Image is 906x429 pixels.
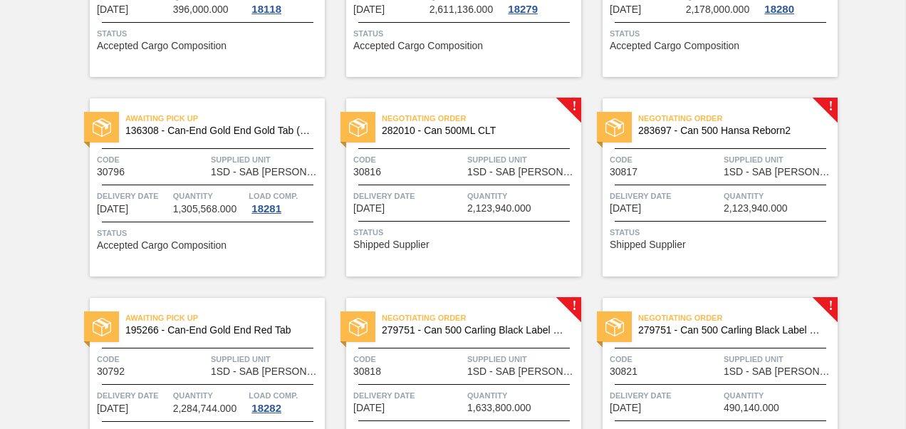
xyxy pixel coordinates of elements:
[724,366,834,377] span: 1SD - SAB Rosslyn Brewery
[211,366,321,377] span: 1SD - SAB Rosslyn Brewery
[605,118,624,137] img: status
[125,325,313,336] span: 195266 - Can-End Gold End Red Tab
[610,203,641,214] span: 08/21/2025
[610,189,720,203] span: Delivery Date
[467,352,578,366] span: Supplied Unit
[638,111,838,125] span: Negotiating Order
[173,388,246,403] span: Quantity
[724,352,834,366] span: Supplied Unit
[173,204,237,214] span: 1,305,568.000
[249,189,298,203] span: Load Comp.
[325,98,581,276] a: !statusNegotiating Order282010 - Can 500ML CLTCode30816Supplied Unit1SD - SAB [PERSON_NAME]Delive...
[353,239,429,250] span: Shipped Supplier
[610,153,720,167] span: Code
[610,167,637,177] span: 30817
[97,403,128,414] span: 08/21/2025
[353,352,464,366] span: Code
[467,366,578,377] span: 1SD - SAB Rosslyn Brewery
[93,318,111,336] img: status
[249,388,321,414] a: Load Comp.18282
[610,41,739,51] span: Accepted Cargo Composition
[429,4,494,15] span: 2,611,136.000
[467,203,531,214] span: 2,123,940.000
[349,118,368,137] img: status
[353,167,381,177] span: 30816
[353,366,381,377] span: 30818
[173,4,229,15] span: 396,000.000
[724,403,779,413] span: 490,140.000
[610,403,641,413] span: 08/23/2025
[353,403,385,413] span: 08/22/2025
[97,226,321,240] span: Status
[610,388,720,403] span: Delivery Date
[610,239,686,250] span: Shipped Supplier
[97,204,128,214] span: 08/19/2025
[610,352,720,366] span: Code
[211,167,321,177] span: 1SD - SAB Rosslyn Brewery
[125,111,325,125] span: Awaiting Pick Up
[724,388,834,403] span: Quantity
[581,98,838,276] a: !statusNegotiating Order283697 - Can 500 Hansa Reborn2Code30817Supplied Unit1SD - SAB [PERSON_NAM...
[638,125,826,136] span: 283697 - Can 500 Hansa Reborn2
[353,153,464,167] span: Code
[97,388,170,403] span: Delivery Date
[610,4,641,15] span: 08/19/2025
[724,189,834,203] span: Quantity
[382,311,581,325] span: Negotiating Order
[353,225,578,239] span: Status
[249,189,321,214] a: Load Comp.18281
[125,125,313,136] span: 136308 - Can-End Gold End Gold Tab (202)
[97,26,321,41] span: Status
[761,4,797,15] div: 18280
[610,225,834,239] span: Status
[353,41,483,51] span: Accepted Cargo Composition
[686,4,750,15] span: 2,178,000.000
[97,240,226,251] span: Accepted Cargo Composition
[382,325,570,336] span: 279751 - Can 500 Carling Black Label Refresh
[467,388,578,403] span: Quantity
[97,189,170,203] span: Delivery Date
[724,203,788,214] span: 2,123,940.000
[173,189,246,203] span: Quantity
[211,352,321,366] span: Supplied Unit
[97,352,207,366] span: Code
[97,41,226,51] span: Accepted Cargo Composition
[467,403,531,413] span: 1,633,800.000
[353,4,385,15] span: 08/17/2025
[467,167,578,177] span: 1SD - SAB Rosslyn Brewery
[610,26,834,41] span: Status
[97,167,125,177] span: 30796
[249,203,284,214] div: 18281
[724,167,834,177] span: 1SD - SAB Rosslyn Brewery
[97,153,207,167] span: Code
[382,111,581,125] span: Negotiating Order
[68,98,325,276] a: statusAwaiting Pick Up136308 - Can-End Gold End Gold Tab (202)Code30796Supplied Unit1SD - SAB [PE...
[638,311,838,325] span: Negotiating Order
[249,388,298,403] span: Load Comp.
[93,118,111,137] img: status
[610,366,637,377] span: 30821
[638,325,826,336] span: 279751 - Can 500 Carling Black Label Refresh
[249,403,284,414] div: 18282
[724,153,834,167] span: Supplied Unit
[97,4,128,15] span: 08/17/2025
[605,318,624,336] img: status
[353,26,578,41] span: Status
[353,203,385,214] span: 08/20/2025
[349,318,368,336] img: status
[505,4,541,15] div: 18279
[467,153,578,167] span: Supplied Unit
[211,153,321,167] span: Supplied Unit
[125,311,325,325] span: Awaiting Pick Up
[382,125,570,136] span: 282010 - Can 500ML CLT
[353,189,464,203] span: Delivery Date
[467,189,578,203] span: Quantity
[249,4,284,15] div: 18118
[353,388,464,403] span: Delivery Date
[173,403,237,414] span: 2,284,744.000
[97,366,125,377] span: 30792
